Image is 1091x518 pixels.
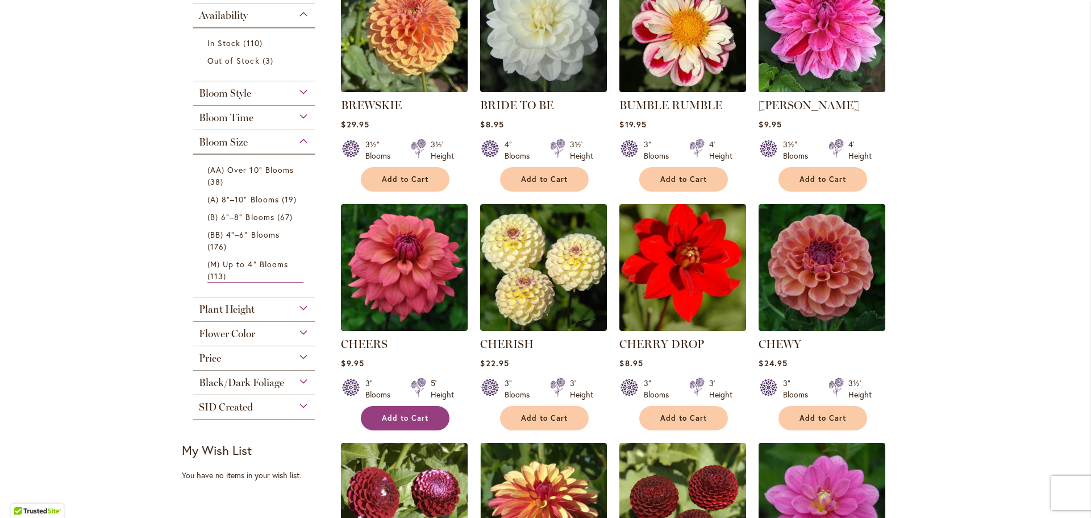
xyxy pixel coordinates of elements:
[199,9,248,22] span: Availability
[365,139,397,161] div: 3½" Blooms
[199,111,253,124] span: Bloom Time
[207,55,260,66] span: Out of Stock
[660,413,707,423] span: Add to Cart
[521,175,568,184] span: Add to Cart
[759,98,860,112] a: [PERSON_NAME]
[619,337,704,351] a: CHERRY DROP
[570,139,593,161] div: 3½' Height
[282,193,299,205] span: 19
[207,259,288,270] span: (M) Up to 4" Blooms
[341,204,468,331] img: CHEERS
[207,164,303,188] a: (AA) Over 10" Blooms 38
[207,270,229,282] span: 113
[759,337,801,351] a: CHEWY
[619,358,643,368] span: $8.95
[848,139,872,161] div: 4' Height
[480,204,607,331] img: CHERISH
[207,229,280,240] span: (BB) 4"–6" Blooms
[382,175,428,184] span: Add to Cart
[848,378,872,400] div: 3½' Height
[199,328,255,340] span: Flower Color
[207,258,303,283] a: (M) Up to 4" Blooms 113
[480,119,503,130] span: $8.95
[207,241,230,252] span: 176
[431,378,454,400] div: 5' Height
[207,194,279,205] span: (A) 8"–10" Blooms
[341,322,468,333] a: CHEERS
[341,358,364,368] span: $9.95
[199,376,284,389] span: Black/Dark Foliage
[361,406,449,430] button: Add to Cart
[207,211,303,223] a: (B) 6"–8" Blooms 67
[341,337,388,351] a: CHEERS
[9,478,40,509] iframe: Launch Accessibility Center
[570,378,593,400] div: 3' Height
[660,175,707,184] span: Add to Cart
[207,229,303,252] a: (BB) 4"–6" Blooms 176
[382,413,428,423] span: Add to Cart
[480,358,509,368] span: $22.95
[182,442,252,458] strong: My Wish List
[199,352,221,364] span: Price
[341,84,468,94] a: BREWSKIE
[480,337,534,351] a: CHERISH
[480,322,607,333] a: CHERISH
[759,119,781,130] span: $9.95
[207,164,294,175] span: (AA) Over 10" Blooms
[365,378,397,400] div: 3" Blooms
[207,193,303,205] a: (A) 8"–10" Blooms 19
[361,167,449,192] button: Add to Cart
[199,87,251,100] span: Bloom Style
[480,98,553,112] a: BRIDE TO BE
[759,204,885,331] img: CHEWY
[639,167,728,192] button: Add to Cart
[207,55,303,67] a: Out of Stock 3
[199,401,253,413] span: SID Created
[199,303,255,316] span: Plant Height
[644,378,676,400] div: 3" Blooms
[199,136,248,148] span: Bloom Size
[431,139,454,161] div: 3½' Height
[207,212,274,222] span: (B) 6"–8" Blooms
[778,406,867,430] button: Add to Cart
[500,406,589,430] button: Add to Cart
[783,139,815,161] div: 3½" Blooms
[480,84,607,94] a: BRIDE TO BE
[243,37,265,49] span: 110
[759,84,885,94] a: CHA CHING
[759,322,885,333] a: CHEWY
[619,119,646,130] span: $19.95
[505,378,536,400] div: 3" Blooms
[639,406,728,430] button: Add to Cart
[500,167,589,192] button: Add to Cart
[207,38,240,48] span: In Stock
[709,378,732,400] div: 3' Height
[521,413,568,423] span: Add to Cart
[799,413,846,423] span: Add to Cart
[341,98,402,112] a: BREWSKIE
[783,378,815,400] div: 3" Blooms
[207,37,303,49] a: In Stock 110
[644,139,676,161] div: 3" Blooms
[263,55,276,67] span: 3
[182,470,334,481] div: You have no items in your wish list.
[341,119,369,130] span: $29.95
[505,139,536,161] div: 4" Blooms
[619,98,722,112] a: BUMBLE RUMBLE
[277,211,295,223] span: 67
[619,322,746,333] a: CHERRY DROP
[619,204,746,331] img: CHERRY DROP
[799,175,846,184] span: Add to Cart
[778,167,867,192] button: Add to Cart
[207,176,226,188] span: 38
[709,139,732,161] div: 4' Height
[759,358,787,368] span: $24.95
[619,84,746,94] a: BUMBLE RUMBLE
